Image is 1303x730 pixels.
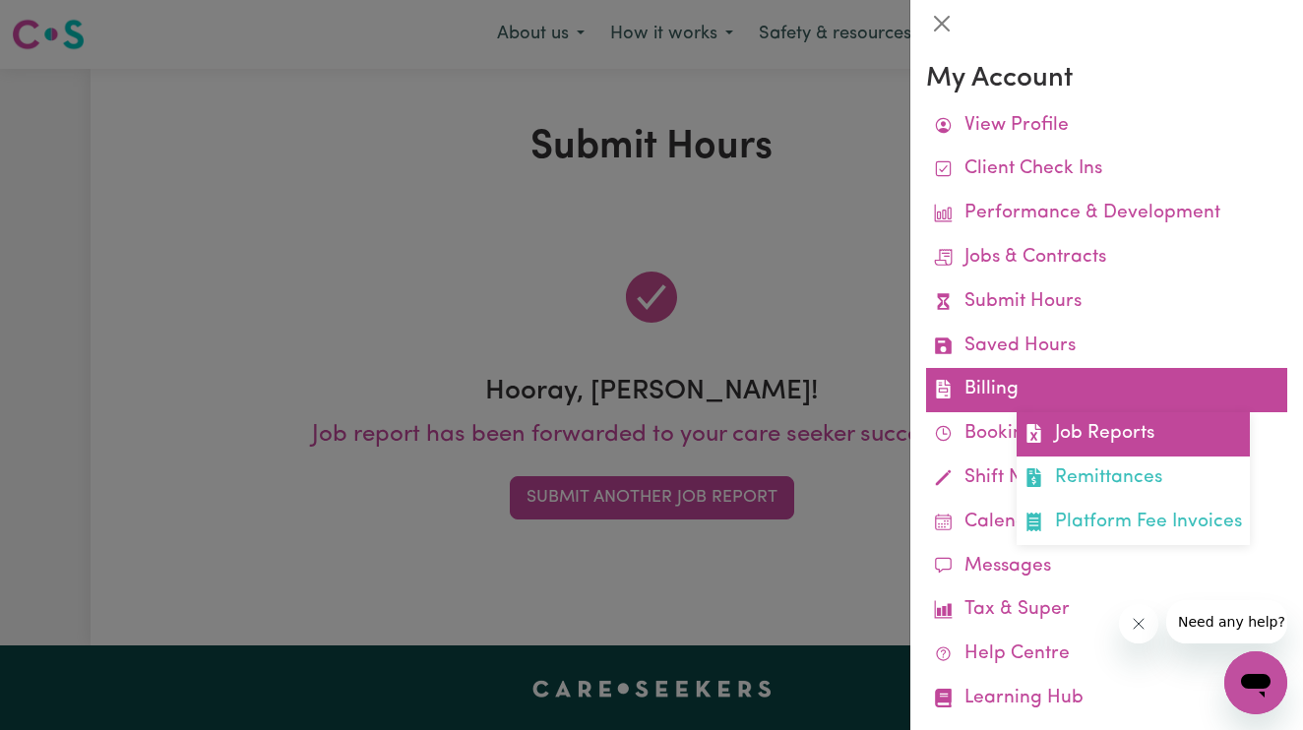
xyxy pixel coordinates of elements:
a: Performance & Development [926,192,1287,236]
a: Tax & Super [926,588,1287,633]
a: Client Check Ins [926,148,1287,192]
a: Platform Fee Invoices [1017,501,1250,545]
a: View Profile [926,104,1287,149]
a: Calendar [926,501,1287,545]
a: Bookings [926,412,1287,456]
iframe: Close message [1119,604,1158,643]
button: Close [926,8,958,39]
a: Shift Notes [926,456,1287,501]
a: Help Centre [926,633,1287,677]
a: Job Reports [1017,412,1250,456]
iframe: Message from company [1166,600,1287,643]
a: Saved Hours [926,325,1287,369]
a: Remittances [1017,456,1250,501]
iframe: Button to launch messaging window [1224,651,1287,714]
a: Jobs & Contracts [926,236,1287,280]
h3: My Account [926,63,1287,96]
a: Messages [926,545,1287,589]
a: BillingJob ReportsRemittancesPlatform Fee Invoices [926,368,1287,412]
a: Learning Hub [926,677,1287,721]
a: Submit Hours [926,280,1287,325]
